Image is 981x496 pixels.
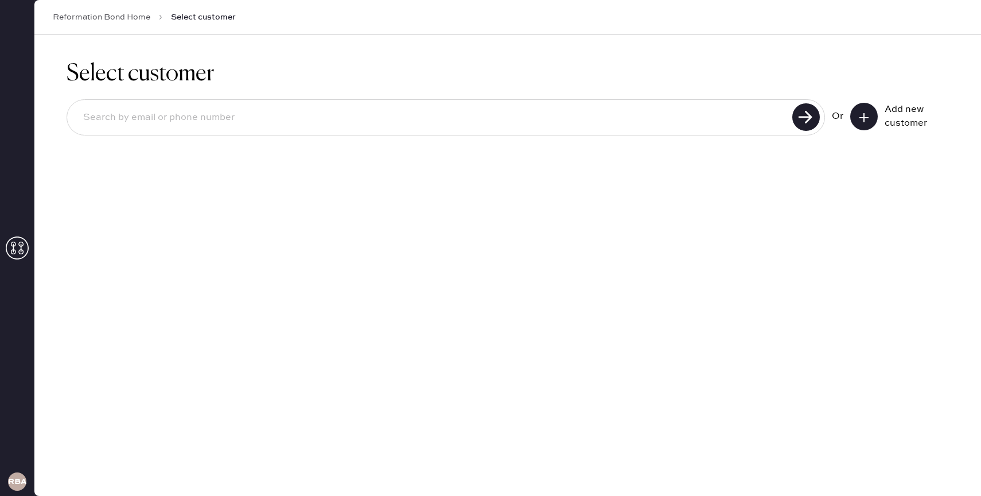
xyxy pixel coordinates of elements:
[53,11,150,23] a: Reformation Bond Home
[171,11,236,23] span: Select customer
[74,104,789,131] input: Search by email or phone number
[8,478,26,486] h3: RBA
[832,110,843,123] div: Or
[885,103,942,130] div: Add new customer
[67,60,949,88] h1: Select customer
